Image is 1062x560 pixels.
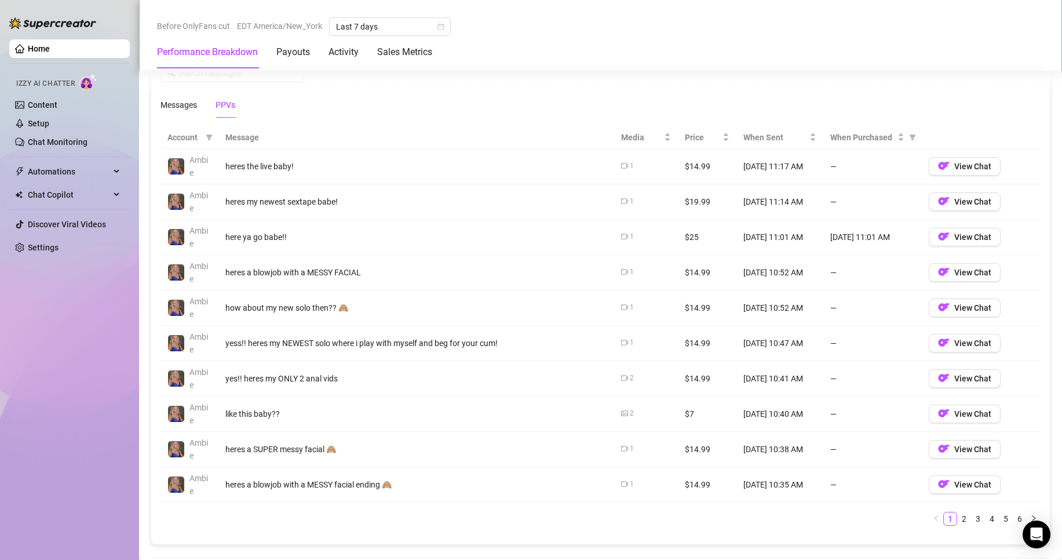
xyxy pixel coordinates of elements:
[678,467,736,503] td: $14.99
[929,263,1001,282] button: OFView Chat
[929,412,1001,421] a: OFView Chat
[218,126,614,149] th: Message
[1030,515,1037,522] span: right
[736,126,823,149] th: When Sent
[823,326,922,361] td: —
[168,300,184,316] img: Ambie
[621,233,628,240] span: video-camera
[678,290,736,326] td: $14.99
[237,17,322,35] span: EDT America/New_York
[823,432,922,467] td: —
[736,255,823,290] td: [DATE] 10:52 AM
[938,195,950,207] img: OF
[225,266,607,279] div: heres a blowjob with a MESSY FACIAL
[621,198,628,205] span: video-camera
[157,17,230,35] span: Before OnlyFans cut
[986,512,998,525] a: 4
[621,304,628,311] span: video-camera
[954,232,991,242] span: View Chat
[823,149,922,184] td: —
[823,361,922,397] td: —
[189,368,208,390] span: Ambie
[437,23,444,30] span: calendar
[168,335,184,351] img: Ambie
[1013,512,1026,525] a: 6
[621,410,628,417] span: picture
[954,445,991,454] span: View Chat
[1023,521,1050,548] div: Open Intercom Messenger
[907,129,918,146] span: filter
[929,228,1001,246] button: OFView Chat
[830,131,895,144] span: When Purchased
[938,372,950,384] img: OF
[929,369,1001,388] button: OFView Chat
[16,78,75,89] span: Izzy AI Chatter
[203,129,215,146] span: filter
[189,155,208,177] span: Ambie
[9,17,96,29] img: logo-BBDzfeDw.svg
[630,267,634,278] div: 1
[621,339,628,346] span: video-camera
[168,229,184,245] img: Ambie
[630,337,634,348] div: 1
[943,512,957,526] li: 1
[157,45,258,59] div: Performance Breakdown
[938,160,950,172] img: OF
[933,515,940,522] span: left
[938,266,950,278] img: OF
[621,131,662,144] span: Media
[736,220,823,255] td: [DATE] 11:01 AM
[28,220,106,229] a: Discover Viral Videos
[225,372,607,385] div: yes!! heres my ONLY 2 anal vids
[189,261,208,283] span: Ambie
[614,126,678,149] th: Media
[1027,512,1041,526] button: right
[909,134,916,141] span: filter
[167,69,176,77] span: search
[938,301,950,313] img: OF
[225,301,607,314] div: how about my new solo then?? 🙈
[954,339,991,348] span: View Chat
[958,512,970,525] a: 2
[736,326,823,361] td: [DATE] 10:47 AM
[621,162,628,169] span: video-camera
[630,302,634,313] div: 1
[178,67,296,79] input: Search messages
[621,268,628,275] span: video-camera
[621,445,628,452] span: video-camera
[944,512,957,525] a: 1
[954,197,991,206] span: View Chat
[225,337,607,350] div: yess!! heres my NEWEST solo where i play with myself and beg for your cum!
[929,306,1001,315] a: OFView Chat
[225,478,607,491] div: heres a blowjob with a MESSY facial ending 🙈
[225,160,607,173] div: heres the live baby!
[28,243,59,252] a: Settings
[630,443,634,454] div: 1
[736,184,823,220] td: [DATE] 11:14 AM
[189,474,208,496] span: Ambie
[736,361,823,397] td: [DATE] 10:41 AM
[929,199,1001,209] a: OFView Chat
[929,376,1001,386] a: OFView Chat
[929,341,1001,350] a: OFView Chat
[938,443,950,454] img: OF
[28,44,50,53] a: Home
[929,270,1001,279] a: OFView Chat
[929,405,1001,423] button: OFView Chat
[167,131,201,144] span: Account
[168,406,184,422] img: Ambie
[736,397,823,432] td: [DATE] 10:40 AM
[929,299,1001,317] button: OFView Chat
[954,303,991,312] span: View Chat
[168,370,184,387] img: Ambie
[28,162,110,181] span: Automations
[168,477,184,493] img: Ambie
[823,290,922,326] td: —
[823,255,922,290] td: —
[28,119,49,128] a: Setup
[929,157,1001,176] button: OFView Chat
[160,99,197,111] div: Messages
[823,126,922,149] th: When Purchased
[630,373,634,384] div: 2
[823,467,922,503] td: —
